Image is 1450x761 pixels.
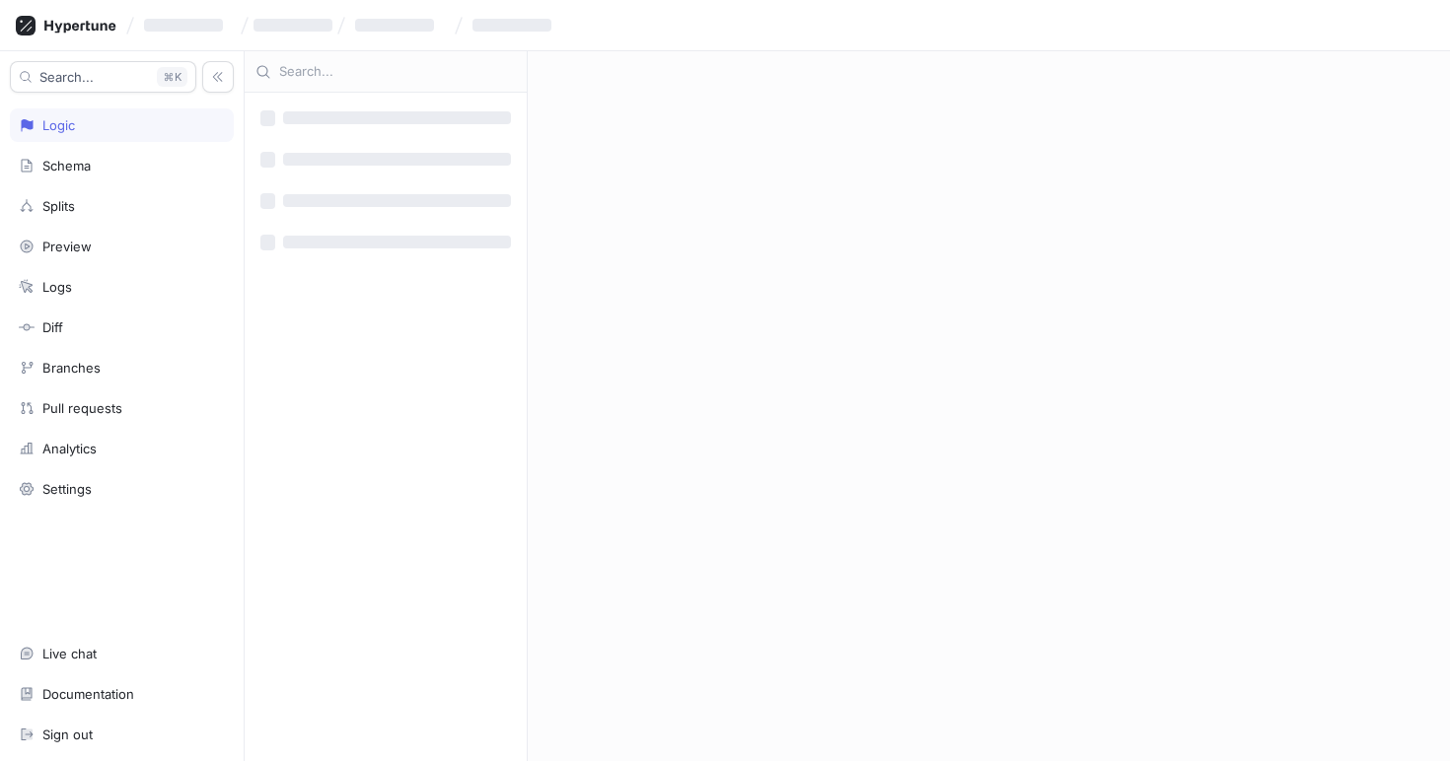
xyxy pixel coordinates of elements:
[260,235,275,250] span: ‌
[347,9,450,41] button: ‌
[42,198,75,214] div: Splits
[283,153,511,166] span: ‌
[260,193,275,209] span: ‌
[10,677,234,711] a: Documentation
[42,441,97,456] div: Analytics
[260,152,275,168] span: ‌
[260,110,275,126] span: ‌
[283,111,511,124] span: ‌
[465,9,567,41] button: ‌
[42,158,91,173] div: Schema
[42,319,63,335] div: Diff
[42,726,93,742] div: Sign out
[144,19,223,32] span: ‌
[39,71,94,83] span: Search...
[283,194,511,207] span: ‌
[42,686,134,702] div: Documentation
[254,19,332,32] span: ‌
[279,62,516,82] input: Search...
[283,236,511,248] span: ‌
[42,360,101,376] div: Branches
[42,239,92,254] div: Preview
[472,19,551,32] span: ‌
[157,67,187,87] div: K
[42,279,72,295] div: Logs
[42,481,92,497] div: Settings
[136,9,239,41] button: ‌
[42,400,122,416] div: Pull requests
[42,646,97,661] div: Live chat
[42,117,75,133] div: Logic
[355,19,434,32] span: ‌
[10,61,196,93] button: Search...K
